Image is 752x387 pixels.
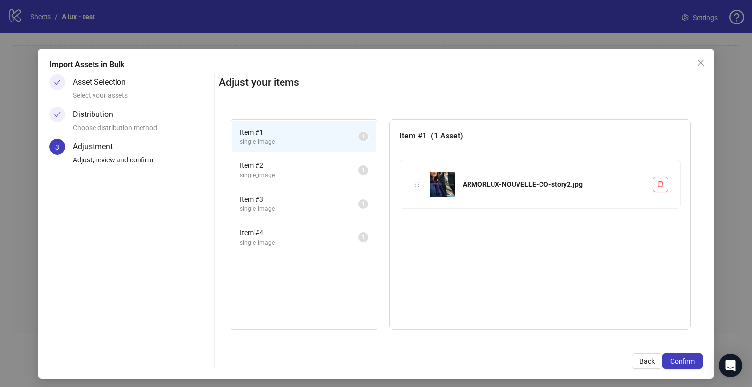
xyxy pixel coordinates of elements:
[358,199,368,209] sup: 1
[362,201,365,207] span: 1
[414,181,421,188] span: holder
[639,357,655,365] span: Back
[362,167,365,174] span: 1
[693,55,708,70] button: Close
[430,172,455,197] img: ARMORLUX-NOUVELLE-CO-story2.jpg
[73,90,211,107] div: Select your assets
[697,59,705,67] span: close
[431,131,463,140] span: ( 1 Asset )
[412,179,423,190] div: holder
[54,111,61,118] span: check
[653,177,668,192] button: Delete
[358,132,368,141] sup: 1
[719,354,742,377] div: Open Intercom Messenger
[662,353,703,369] button: Confirm
[73,155,211,171] div: Adjust, review and confirm
[240,205,358,214] span: single_image
[399,130,681,142] h3: Item # 1
[657,181,664,187] span: delete
[54,79,61,86] span: check
[55,143,59,151] span: 3
[73,74,134,90] div: Asset Selection
[73,107,121,122] div: Distribution
[73,139,120,155] div: Adjustment
[219,74,703,91] h2: Adjust your items
[240,238,358,248] span: single_image
[240,171,358,180] span: single_image
[463,179,645,190] div: ARMORLUX-NOUVELLE-CO-story2.jpg
[632,353,662,369] button: Back
[240,137,358,147] span: single_image
[73,122,211,139] div: Choose distribution method
[240,194,358,205] span: Item # 3
[358,232,368,242] sup: 1
[670,357,695,365] span: Confirm
[240,160,358,171] span: Item # 2
[49,59,703,70] div: Import Assets in Bulk
[240,228,358,238] span: Item # 4
[358,165,368,175] sup: 1
[362,133,365,140] span: 1
[240,127,358,137] span: Item # 1
[362,234,365,241] span: 1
